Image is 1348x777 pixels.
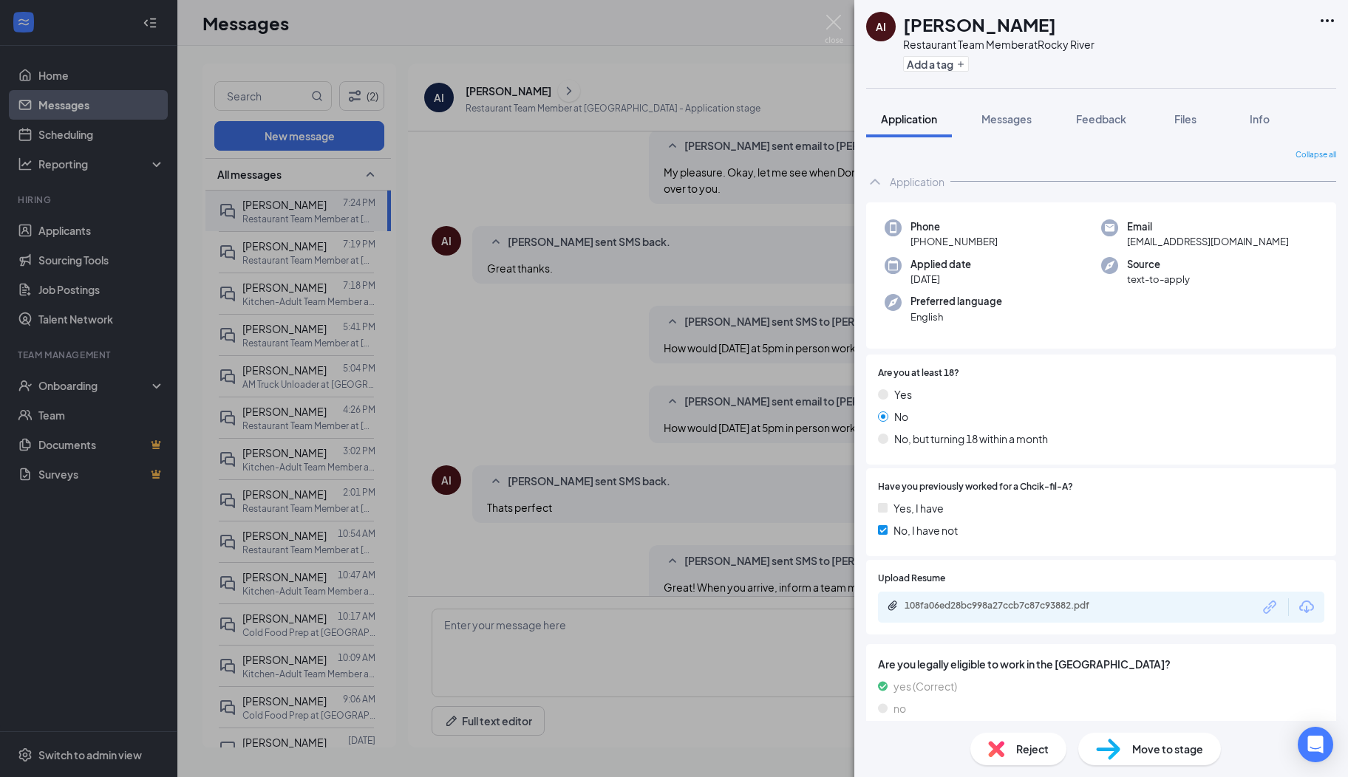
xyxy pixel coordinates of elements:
[1318,12,1336,30] svg: Ellipses
[1296,149,1336,161] span: Collapse all
[905,600,1112,612] div: 108fa06ed28bc998a27ccb7c87c93882.pdf
[878,572,945,586] span: Upload Resume
[1298,727,1333,762] div: Open Intercom Messenger
[894,386,912,403] span: Yes
[881,112,937,126] span: Application
[893,678,957,694] span: yes (Correct)
[876,19,886,34] div: AI
[956,60,965,69] svg: Plus
[1076,112,1126,126] span: Feedback
[1250,112,1270,126] span: Info
[903,12,1056,37] h1: [PERSON_NAME]
[1127,257,1190,272] span: Source
[910,294,1002,309] span: Preferred language
[910,234,998,249] span: [PHONE_NUMBER]
[1298,598,1315,616] svg: Download
[1127,272,1190,287] span: text-to-apply
[1132,741,1203,757] span: Move to stage
[910,219,998,234] span: Phone
[903,37,1095,52] div: Restaurant Team Member at Rocky River
[890,174,944,189] div: Application
[1174,112,1196,126] span: Files
[910,309,1002,324] span: English
[893,700,906,716] span: no
[1127,234,1289,249] span: [EMAIL_ADDRESS][DOMAIN_NAME]
[887,600,1126,614] a: Paperclip108fa06ed28bc998a27ccb7c87c93882.pdf
[893,522,958,538] span: No, I have not
[910,272,971,287] span: [DATE]
[1016,741,1049,757] span: Reject
[893,500,944,516] span: Yes, I have
[866,173,884,191] svg: ChevronUp
[894,431,1048,447] span: No, but turning 18 within a month
[878,656,1324,672] span: Are you legally eligible to work in the [GEOGRAPHIC_DATA]?
[903,56,969,72] button: PlusAdd a tag
[887,600,899,612] svg: Paperclip
[981,112,1032,126] span: Messages
[1261,598,1280,617] svg: Link
[1127,219,1289,234] span: Email
[878,480,1073,494] span: Have you previously worked for a Chcik-fil-A?
[910,257,971,272] span: Applied date
[894,408,908,425] span: No
[878,366,959,380] span: Are you at least 18?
